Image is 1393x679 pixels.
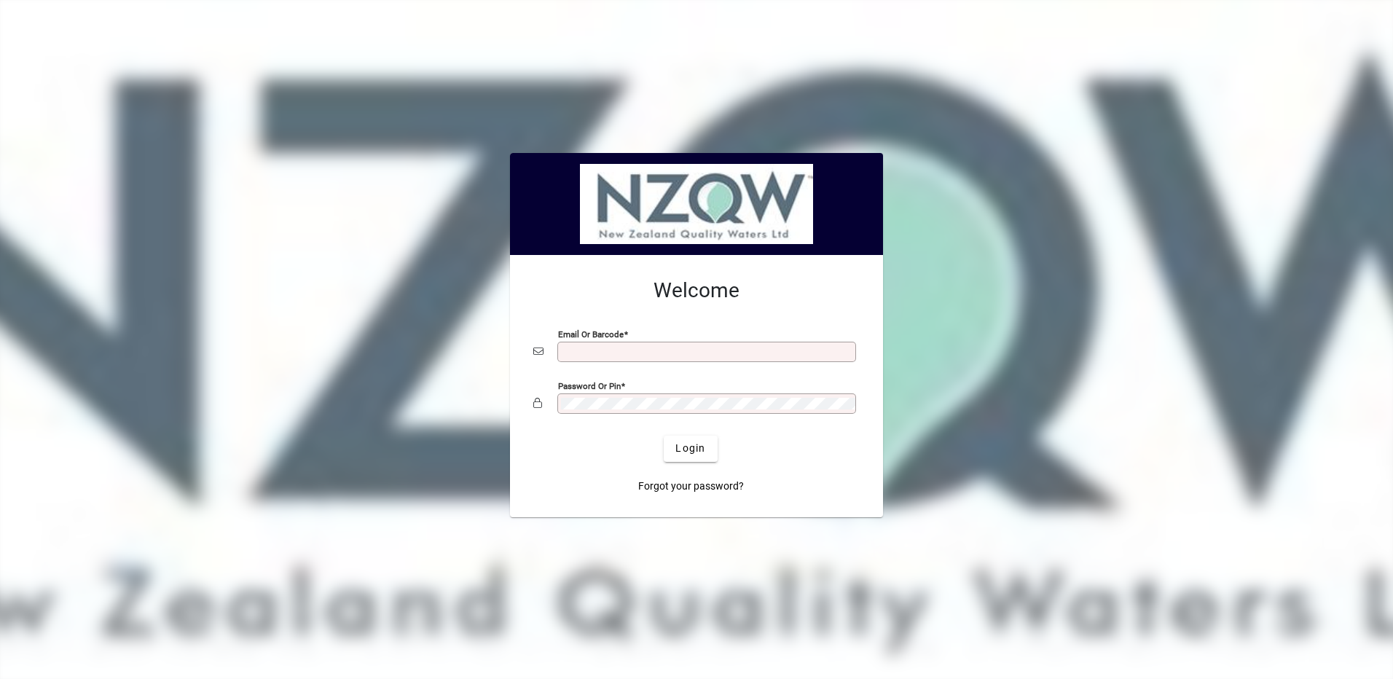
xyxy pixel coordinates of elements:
button: Login [664,436,717,462]
span: Forgot your password? [638,479,744,494]
mat-label: Email or Barcode [558,329,624,339]
mat-label: Password or Pin [558,380,621,390]
a: Forgot your password? [632,474,750,500]
h2: Welcome [533,278,860,303]
span: Login [675,441,705,456]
